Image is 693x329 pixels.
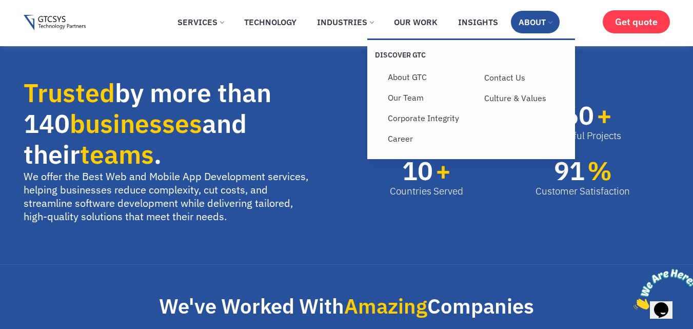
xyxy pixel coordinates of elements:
img: Gtcsys logo [24,15,86,31]
div: Customer Satisfaction [536,184,630,199]
a: Career [380,128,477,149]
span: 10 [402,158,433,184]
p: Discover GTC [375,50,471,60]
a: Culture & Values [477,88,573,108]
a: Our Work [386,11,445,33]
a: Our Team [380,87,477,108]
h2: We've Worked With Companies [24,296,670,316]
a: Insights [450,11,506,33]
span: Get quote [615,16,658,27]
a: Technology [236,11,304,33]
span: Trusted [24,76,115,109]
iframe: chat widget [629,265,693,314]
a: Get quote [603,10,670,33]
span: + [597,103,621,128]
span: businesses [70,107,202,140]
img: Chat attention grabber [4,4,68,45]
span: 91 [554,158,585,184]
a: Services [170,11,231,33]
div: Countries Served [390,184,463,199]
p: We offer the Best Web and Mobile App Development services, helping businesses reduce complexity, ... [24,170,314,223]
a: Industries [309,11,381,33]
span: + [435,158,463,184]
div: Successful Projects [539,128,621,143]
a: About GTC [380,67,477,87]
h2: by more than 140 and their . [24,78,347,170]
a: Corporate Integrity [380,108,477,128]
a: About [511,11,560,33]
span: % [587,158,630,184]
span: Amazing [344,293,427,319]
span: teams [80,138,154,171]
a: Contact Us [477,67,573,88]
